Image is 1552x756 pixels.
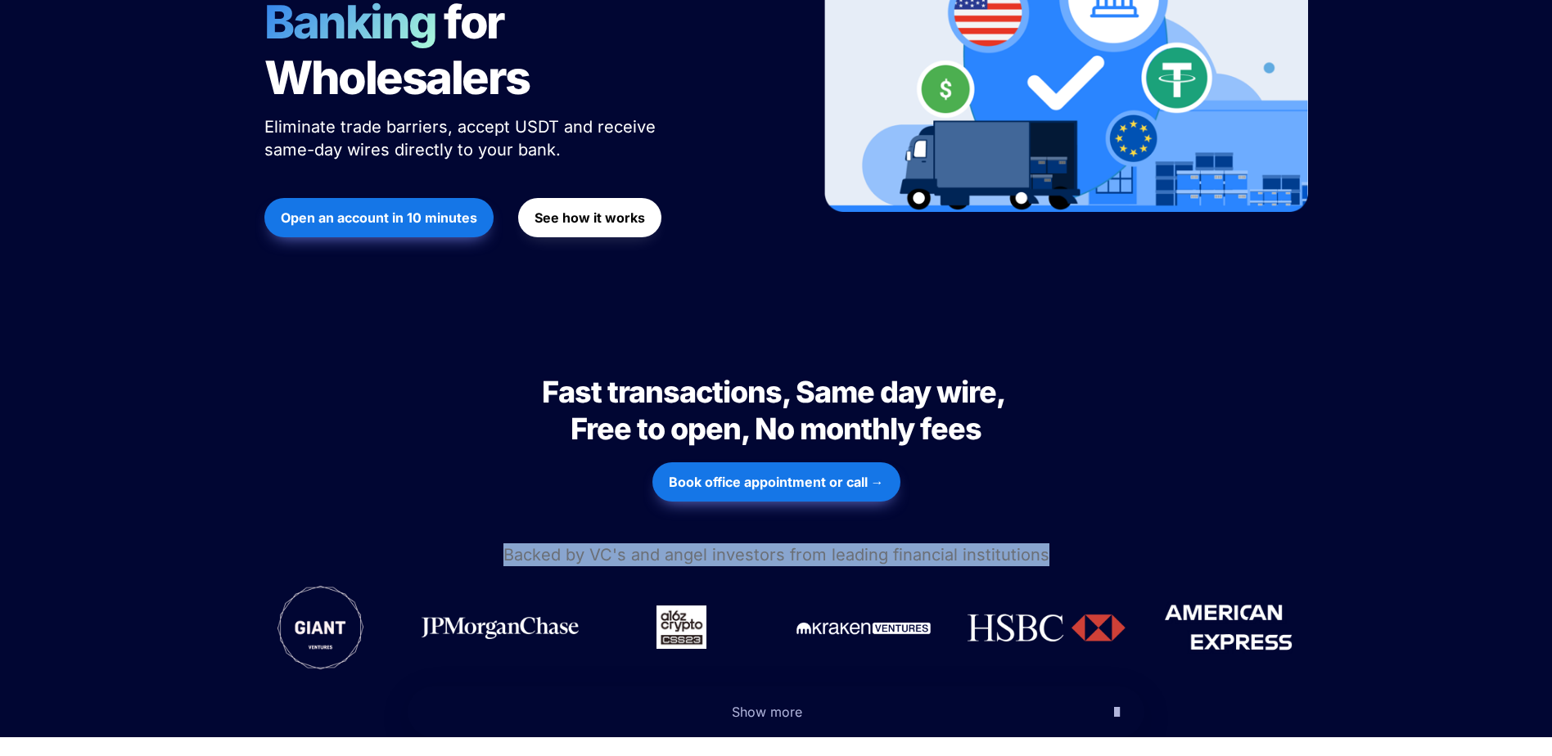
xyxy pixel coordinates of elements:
button: Book office appointment or call → [652,462,900,502]
a: See how it works [518,190,661,245]
a: Open an account in 10 minutes [264,190,494,245]
span: Show more [732,704,802,720]
a: Book office appointment or call → [652,454,900,510]
button: See how it works [518,198,661,237]
span: Fast transactions, Same day wire, Free to open, No monthly fees [542,374,1010,447]
button: Open an account in 10 minutes [264,198,494,237]
strong: Book office appointment or call → [669,474,884,490]
span: Eliminate trade barriers, accept USDT and receive same-day wires directly to your bank. [264,117,661,160]
span: Backed by VC's and angel investors from leading financial institutions [503,545,1049,565]
strong: Open an account in 10 minutes [281,209,477,226]
button: Show more [408,686,1144,737]
strong: See how it works [535,209,645,226]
